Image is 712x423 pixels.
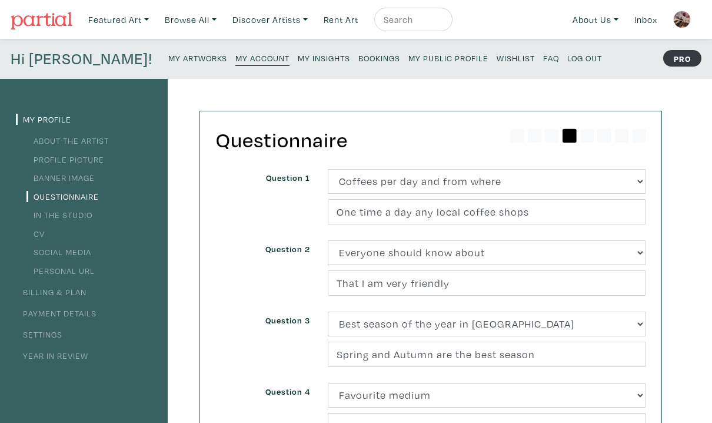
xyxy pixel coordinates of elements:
img: phpThumb.php [673,11,691,28]
small: My Account [235,52,290,64]
a: Personal URL [26,265,95,276]
a: Inbox [629,8,663,32]
h2: Questionnaire [216,127,646,153]
a: My Account [235,49,290,66]
input: Search [382,12,441,27]
a: In the Studio [26,209,92,220]
a: Featured Art [83,8,154,32]
a: Wishlist [497,49,535,65]
a: Year in Review [16,350,88,361]
a: My Public Profile [408,49,488,65]
small: Log Out [567,52,602,64]
a: My Artworks [168,49,227,65]
small: Wishlist [497,52,535,64]
a: Settings [16,329,62,340]
small: My Insights [298,52,350,64]
a: About the Artist [26,135,109,146]
a: My Profile [16,114,71,125]
span: Question 3 [265,315,310,326]
a: Banner Image [26,172,95,183]
small: My Public Profile [408,52,488,64]
a: Bookings [358,49,400,65]
span: Question 1 [266,172,310,183]
strong: PRO [663,50,701,67]
a: FAQ [543,49,559,65]
a: Payment Details [16,308,97,319]
a: Social Media [26,246,91,257]
span: Question 4 [265,386,310,397]
a: Questionnaire [26,191,99,202]
a: Rent Art [318,8,364,32]
a: Discover Artists [227,8,313,32]
small: My Artworks [168,52,227,64]
a: About Us [567,8,624,32]
a: Profile Picture [26,154,104,165]
a: CV [26,228,45,239]
span: Question 2 [265,243,310,255]
small: FAQ [543,52,559,64]
a: Log Out [567,49,602,65]
a: My Insights [298,49,350,65]
small: Bookings [358,52,400,64]
h4: Hi [PERSON_NAME]! [11,49,152,68]
a: Browse All [159,8,222,32]
a: Billing & Plan [16,286,86,298]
